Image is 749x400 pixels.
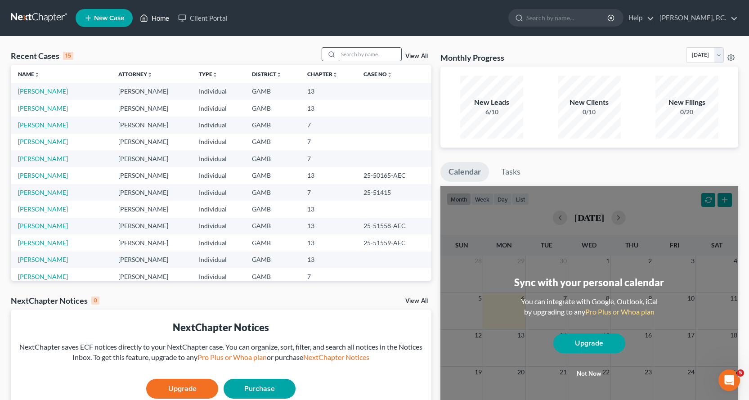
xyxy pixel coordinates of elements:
td: [PERSON_NAME] [111,150,192,167]
div: 15 [63,52,73,60]
td: GAMB [245,100,300,117]
td: GAMB [245,218,300,234]
td: GAMB [245,134,300,150]
td: GAMB [245,252,300,268]
a: [PERSON_NAME] [18,239,68,247]
a: [PERSON_NAME] [18,205,68,213]
td: 13 [300,100,356,117]
a: NextChapter Notices [303,353,369,361]
a: Pro Plus or Whoa plan [197,353,267,361]
a: Chapterunfold_more [307,71,338,77]
div: NextChapter Notices [11,295,99,306]
td: GAMB [245,117,300,133]
td: Individual [192,218,245,234]
td: 25-51558-AEC [356,218,431,234]
td: Individual [192,252,245,268]
td: Individual [192,184,245,201]
td: [PERSON_NAME] [111,218,192,234]
td: [PERSON_NAME] [111,252,192,268]
div: 0/10 [558,108,621,117]
a: Attorneyunfold_more [118,71,152,77]
td: Individual [192,117,245,133]
td: GAMB [245,184,300,201]
td: 13 [300,252,356,268]
i: unfold_more [34,72,40,77]
a: [PERSON_NAME] [18,121,68,129]
a: Pro Plus or Whoa plan [585,307,655,316]
td: Individual [192,234,245,251]
td: [PERSON_NAME] [111,117,192,133]
td: [PERSON_NAME] [111,201,192,217]
td: 25-51559-AEC [356,234,431,251]
td: 7 [300,184,356,201]
td: Individual [192,83,245,99]
div: New Filings [655,97,718,108]
td: 7 [300,268,356,285]
a: Upgrade [146,379,218,399]
a: Case Nounfold_more [363,71,392,77]
a: View All [405,53,428,59]
a: Nameunfold_more [18,71,40,77]
td: GAMB [245,201,300,217]
div: New Clients [558,97,621,108]
span: New Case [94,15,124,22]
td: Individual [192,167,245,184]
div: New Leads [460,97,523,108]
td: [PERSON_NAME] [111,167,192,184]
a: [PERSON_NAME] [18,104,68,112]
a: Typeunfold_more [199,71,218,77]
td: [PERSON_NAME] [111,100,192,117]
td: Individual [192,150,245,167]
i: unfold_more [387,72,392,77]
td: 7 [300,150,356,167]
input: Search by name... [338,48,401,61]
td: [PERSON_NAME] [111,268,192,285]
a: [PERSON_NAME] [18,256,68,263]
td: Individual [192,134,245,150]
td: 13 [300,201,356,217]
a: Help [624,10,654,26]
i: unfold_more [212,72,218,77]
td: Individual [192,100,245,117]
td: GAMB [245,268,300,285]
button: Not now [553,365,625,383]
input: Search by name... [526,9,609,26]
i: unfold_more [332,72,338,77]
a: Calendar [440,162,489,182]
td: [PERSON_NAME] [111,134,192,150]
td: GAMB [245,234,300,251]
td: [PERSON_NAME] [111,234,192,251]
td: 13 [300,83,356,99]
a: [PERSON_NAME] [18,138,68,145]
h3: Monthly Progress [440,52,504,63]
i: unfold_more [147,72,152,77]
td: GAMB [245,150,300,167]
td: 25-51415 [356,184,431,201]
td: 7 [300,117,356,133]
td: GAMB [245,83,300,99]
div: Recent Cases [11,50,73,61]
div: You can integrate with Google, Outlook, iCal by upgrading to any [517,297,661,317]
td: [PERSON_NAME] [111,83,192,99]
a: [PERSON_NAME], P.C. [655,10,738,26]
td: GAMB [245,167,300,184]
a: [PERSON_NAME] [18,155,68,162]
td: 13 [300,234,356,251]
div: 0 [91,297,99,305]
i: unfold_more [276,72,282,77]
td: 13 [300,218,356,234]
a: [PERSON_NAME] [18,222,68,229]
td: [PERSON_NAME] [111,184,192,201]
a: [PERSON_NAME] [18,189,68,196]
a: [PERSON_NAME] [18,171,68,179]
td: Individual [192,268,245,285]
div: 0/20 [655,108,718,117]
td: Individual [192,201,245,217]
a: Client Portal [174,10,232,26]
a: Tasks [493,162,529,182]
a: [PERSON_NAME] [18,87,68,95]
div: NextChapter saves ECF notices directly to your NextChapter case. You can organize, sort, filter, ... [18,342,424,363]
div: Sync with your personal calendar [514,275,664,289]
td: 13 [300,167,356,184]
a: View All [405,298,428,304]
